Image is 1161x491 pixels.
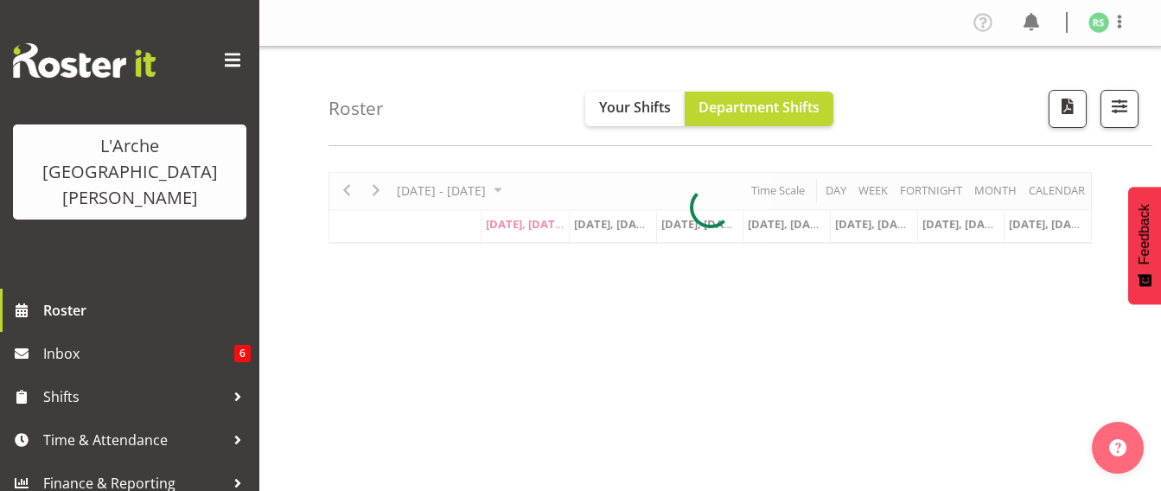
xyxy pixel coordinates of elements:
[585,92,685,126] button: Your Shifts
[1128,187,1161,304] button: Feedback - Show survey
[43,384,225,410] span: Shifts
[599,98,671,117] span: Your Shifts
[234,345,251,362] span: 6
[699,98,820,117] span: Department Shifts
[43,341,234,367] span: Inbox
[329,99,384,118] h4: Roster
[1137,204,1152,265] span: Feedback
[13,43,156,78] img: Rosterit website logo
[1049,90,1087,128] button: Download a PDF of the roster according to the set date range.
[1100,90,1139,128] button: Filter Shifts
[1109,439,1126,456] img: help-xxl-2.png
[43,297,251,323] span: Roster
[43,427,225,453] span: Time & Attendance
[30,133,229,211] div: L'Arche [GEOGRAPHIC_DATA][PERSON_NAME]
[685,92,833,126] button: Department Shifts
[1088,12,1109,33] img: rosin-smith3381.jpg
